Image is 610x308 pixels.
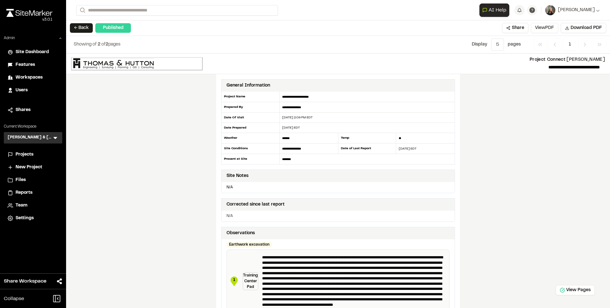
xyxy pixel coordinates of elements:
button: [PERSON_NAME] [545,5,600,15]
a: Workspaces [8,74,58,81]
div: Observations [227,230,255,237]
button: Download PDF [561,23,606,33]
button: ViewPDF [531,23,558,33]
a: Team [8,202,58,209]
span: Workspaces [16,74,43,81]
div: Oh geez...please don't... [6,17,52,23]
a: Shares [8,107,58,114]
div: Present at Site [221,154,280,164]
span: 1 [229,277,239,283]
p: N/A [224,185,452,190]
span: Share Workspace [4,277,46,285]
div: General Information [227,82,270,89]
span: Users [16,87,28,94]
a: Settings [8,215,58,222]
h3: [PERSON_NAME] & [PERSON_NAME] [8,135,52,141]
span: Shares [16,107,30,114]
span: Files [16,177,26,184]
span: New Project [16,164,42,171]
div: [DATE] EDT [396,146,455,151]
div: Weather [221,133,280,143]
span: Project Connect [530,58,566,62]
span: Reports [16,189,32,196]
div: Site Conditions [221,143,280,154]
div: Project Name [221,92,280,102]
a: Features [8,61,58,68]
div: Prepared By [221,102,280,113]
span: Settings [16,215,34,222]
span: 2 [105,43,108,46]
span: Projects [16,151,33,158]
div: Published [95,23,131,33]
span: Download PDF [571,24,602,31]
span: 2 [98,43,100,46]
p: Display [472,41,487,48]
button: View Pages [556,285,595,295]
a: Users [8,87,58,94]
div: Date Of Visit [221,113,280,123]
span: Site Dashboard [16,49,49,56]
span: Team [16,202,27,209]
a: Reports [8,189,58,196]
img: file [71,57,203,70]
p: Admin [4,35,15,41]
div: Site Notes [227,172,248,179]
span: Collapse [4,295,24,303]
nav: Navigation [533,38,606,51]
span: Features [16,61,35,68]
a: Files [8,177,58,184]
button: Share [502,23,528,33]
div: Corrected since last report [227,201,285,208]
div: Date of Last Report [338,143,396,154]
a: Projects [8,151,58,158]
div: [DATE] 2:09 PM EDT [280,115,455,120]
span: 1 [564,38,576,51]
p: N/A [227,213,450,219]
div: Temp [338,133,396,143]
a: Site Dashboard [8,49,58,56]
p: page s [508,41,521,48]
div: Open AI Assistant [479,3,512,17]
p: of pages [74,41,120,48]
img: User [545,5,555,15]
span: AI Help [489,6,506,14]
span: Showing of [74,43,98,46]
div: Date Prepared [221,123,280,133]
button: ← Back [70,23,93,33]
p: [PERSON_NAME] [208,56,605,63]
a: New Project [8,164,58,171]
div: Earthwork excavation [227,242,272,248]
div: [DATE] EDT [280,125,455,130]
button: 5 [491,38,504,51]
p: Current Workspace [4,124,62,129]
div: Training Center Pad [243,272,258,290]
button: Open AI Assistant [479,3,509,17]
span: [PERSON_NAME] [558,7,595,14]
button: Search [76,5,88,16]
img: rebrand.png [6,9,52,17]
